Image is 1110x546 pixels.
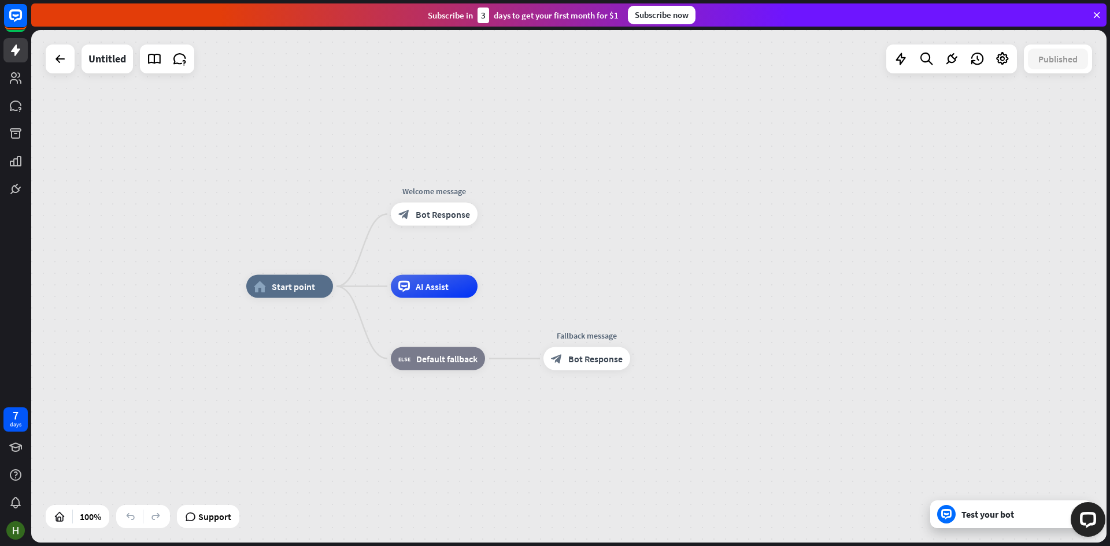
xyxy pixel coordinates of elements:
span: AI Assist [416,281,449,292]
button: Published [1028,49,1088,69]
div: 100% [76,507,105,526]
iframe: LiveChat chat widget [1061,497,1110,546]
i: block_bot_response [551,353,563,365]
i: home_2 [254,281,266,292]
div: Test your bot [961,508,1065,520]
i: block_fallback [398,353,410,365]
span: Default fallback [416,353,478,365]
div: Welcome message [382,185,486,197]
div: Subscribe in days to get your first month for $1 [428,8,619,23]
div: 7 [13,410,18,421]
div: Fallback message [535,330,639,341]
span: Support [198,507,231,526]
div: Untitled [88,44,126,73]
span: Bot Response [568,353,623,365]
div: 3 [478,8,489,23]
a: 7 days [3,407,28,432]
div: days [10,421,21,429]
span: Bot Response [416,209,470,220]
i: block_bot_response [398,209,410,220]
span: Start point [272,281,315,292]
div: Subscribe now [628,6,695,24]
